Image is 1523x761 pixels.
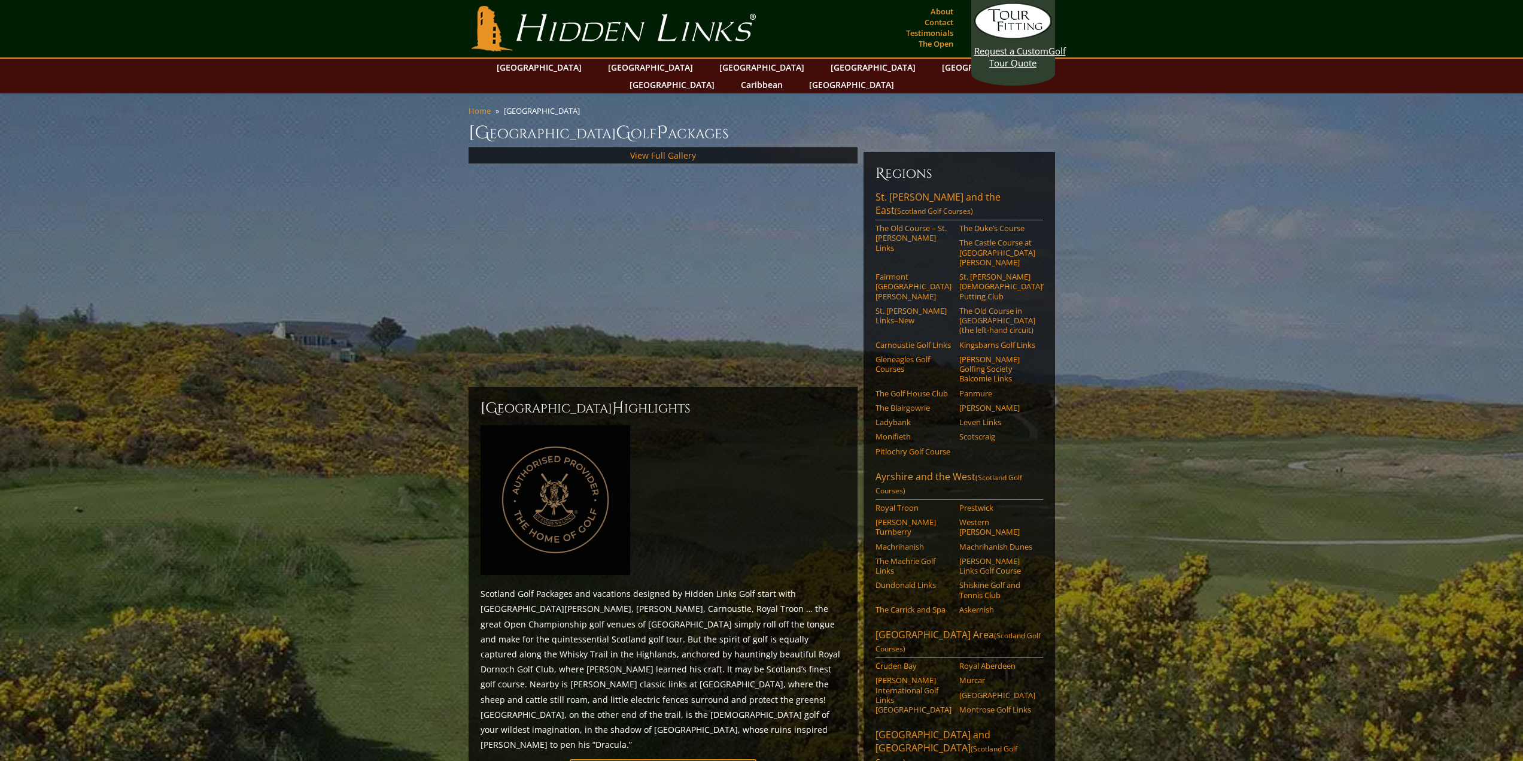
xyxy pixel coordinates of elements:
[916,35,956,52] a: The Open
[959,403,1035,413] a: [PERSON_NAME]
[959,705,1035,714] a: Montrose Golf Links
[630,150,696,161] a: View Full Gallery
[876,164,1043,183] h6: Regions
[469,121,1055,145] h1: [GEOGRAPHIC_DATA] olf ackages
[616,121,631,145] span: G
[895,206,973,216] span: (Scotland Golf Courses)
[876,447,952,456] a: Pitlochry Golf Course
[876,389,952,398] a: The Golf House Club
[876,542,952,551] a: Machrihanish
[602,59,699,76] a: [GEOGRAPHIC_DATA]
[936,59,1033,76] a: [GEOGRAPHIC_DATA]
[481,586,846,752] p: Scotland Golf Packages and vacations designed by Hidden Links Golf start with [GEOGRAPHIC_DATA][P...
[959,389,1035,398] a: Panmure
[876,306,952,326] a: St. [PERSON_NAME] Links–New
[876,517,952,537] a: [PERSON_NAME] Turnberry
[876,472,1022,496] span: (Scotland Golf Courses)
[959,503,1035,513] a: Prestwick
[876,580,952,590] a: Dundonald Links
[959,223,1035,233] a: The Duke’s Course
[974,45,1048,57] span: Request a Custom
[959,580,1035,600] a: Shiskine Golf and Tennis Club
[959,556,1035,576] a: [PERSON_NAME] Links Golf Course
[959,605,1035,614] a: Askernish
[974,3,1052,69] a: Request a CustomGolf Tour Quote
[959,272,1035,301] a: St. [PERSON_NAME] [DEMOGRAPHIC_DATA]’ Putting Club
[825,59,922,76] a: [GEOGRAPHIC_DATA]
[713,59,810,76] a: [GEOGRAPHIC_DATA]
[959,354,1035,384] a: [PERSON_NAME] Golfing Society Balcomie Links
[803,76,900,93] a: [GEOGRAPHIC_DATA]
[876,354,952,374] a: Gleneagles Golf Courses
[735,76,789,93] a: Caribbean
[876,661,952,671] a: Cruden Bay
[876,272,952,301] a: Fairmont [GEOGRAPHIC_DATA][PERSON_NAME]
[491,59,588,76] a: [GEOGRAPHIC_DATA]
[876,628,1043,658] a: [GEOGRAPHIC_DATA] Area(Scotland Golf Courses)
[612,399,624,418] span: H
[469,105,491,116] a: Home
[876,417,952,427] a: Ladybank
[959,417,1035,427] a: Leven Links
[922,14,956,31] a: Contact
[959,661,1035,671] a: Royal Aberdeen
[876,630,1041,654] span: (Scotland Golf Courses)
[959,690,1035,700] a: [GEOGRAPHIC_DATA]
[624,76,721,93] a: [GEOGRAPHIC_DATA]
[876,340,952,350] a: Carnoustie Golf Links
[876,432,952,441] a: Monifieth
[959,675,1035,685] a: Murcar
[876,190,1043,220] a: St. [PERSON_NAME] and the East(Scotland Golf Courses)
[928,3,956,20] a: About
[876,605,952,614] a: The Carrick and Spa
[481,399,846,418] h2: [GEOGRAPHIC_DATA] ighlights
[959,517,1035,537] a: Western [PERSON_NAME]
[903,25,956,41] a: Testimonials
[876,470,1043,500] a: Ayrshire and the West(Scotland Golf Courses)
[656,121,668,145] span: P
[959,238,1035,267] a: The Castle Course at [GEOGRAPHIC_DATA][PERSON_NAME]
[876,403,952,413] a: The Blairgowrie
[876,675,952,714] a: [PERSON_NAME] International Golf Links [GEOGRAPHIC_DATA]
[959,432,1035,441] a: Scotscraig
[959,542,1035,551] a: Machrihanish Dunes
[876,223,952,253] a: The Old Course – St. [PERSON_NAME] Links
[959,306,1035,335] a: The Old Course in [GEOGRAPHIC_DATA] (the left-hand circuit)
[504,105,585,116] li: [GEOGRAPHIC_DATA]
[959,340,1035,350] a: Kingsbarns Golf Links
[876,556,952,576] a: The Machrie Golf Links
[876,503,952,513] a: Royal Troon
